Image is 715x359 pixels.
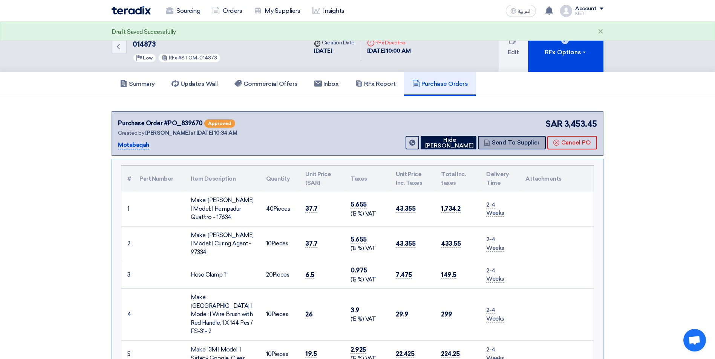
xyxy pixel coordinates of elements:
[143,55,153,61] span: Low
[169,55,177,61] span: RFx
[133,166,185,192] th: Part Number
[178,55,217,61] span: #STOM-014873
[121,261,133,289] td: 3
[683,329,706,351] div: Open chat
[367,39,411,47] div: RFx Deadline
[226,72,306,96] a: Commercial Offers
[260,289,299,341] td: Pieces
[547,136,597,149] button: Cancel PO
[486,236,504,252] span: 2-4 Weeks
[480,166,519,192] th: Delivery Time
[260,226,299,261] td: Pieces
[196,130,237,136] span: [DATE] 10:34 AM
[121,192,133,226] td: 1
[112,6,151,15] img: Teradix logo
[171,80,218,88] h5: Updates Wall
[506,5,536,17] button: العربية
[206,3,248,19] a: Orders
[351,275,384,284] div: (15 %) VAT
[545,118,563,130] span: SAR
[396,271,412,279] span: 7.475
[396,350,414,358] span: 22.425
[478,136,546,149] button: Send To Supplier
[260,261,299,289] td: Pieces
[248,3,306,19] a: My Suppliers
[314,80,339,88] h5: Inbox
[185,166,260,192] th: Item Description
[545,48,587,57] div: RFx Options
[355,80,395,88] h5: RFx Report
[305,205,317,213] span: 37.7
[266,311,271,318] span: 10
[314,39,355,47] div: Creation Date
[234,80,298,88] h5: Commercial Offers
[121,289,133,341] td: 4
[191,271,254,279] div: Hose Clamp 1''
[260,166,299,192] th: Quantity
[121,226,133,261] td: 2
[390,166,435,192] th: Unit Price Inc. Taxes
[305,350,317,358] span: 19.5
[118,119,203,128] div: Purchase Order #PO_839670
[306,72,347,96] a: Inbox
[266,351,271,357] span: 10
[396,310,408,318] span: 29.9
[347,72,404,96] a: RFx Report
[191,130,195,136] span: at
[396,240,415,248] span: 43.355
[112,72,163,96] a: Summary
[118,130,144,136] span: Created by
[266,205,273,212] span: 40
[351,306,360,314] span: 3.9
[299,166,344,192] th: Unit Price (SAR)
[306,3,351,19] a: Insights
[519,166,594,192] th: Attachments
[518,9,531,14] span: العربية
[118,141,149,150] p: Motabaqah
[441,205,461,213] span: 1,734.2
[121,166,133,192] th: #
[191,196,254,222] div: Make: [PERSON_NAME] | Model: | Hempadur Quattro - 17634
[499,22,528,72] button: Edit
[191,231,254,257] div: Make: [PERSON_NAME] | Model: | Curing Agent-97334
[598,27,603,37] div: ×
[351,315,384,324] div: (15 %) VAT
[404,72,476,96] a: Purchase Orders
[160,3,206,19] a: Sourcing
[305,310,312,318] span: 26
[351,210,384,218] div: (15 %) VAT
[266,240,271,247] span: 10
[435,166,480,192] th: Total Inc. taxes
[260,192,299,226] td: Pieces
[367,47,411,55] div: [DATE] 10:00 AM
[575,12,603,16] div: Khalil
[120,80,155,88] h5: Summary
[441,310,452,318] span: 299
[344,166,390,192] th: Taxes
[575,6,597,12] div: Account
[351,236,367,243] span: 5.655
[421,136,476,149] button: Hide [PERSON_NAME]
[486,267,504,283] span: 2-4 Weeks
[351,244,384,253] div: (15 %) VAT
[204,119,235,128] span: Approved
[564,118,597,130] span: 3,453.45
[560,5,572,17] img: profile_test.png
[486,201,504,217] span: 2-4 Weeks
[163,72,226,96] a: Updates Wall
[396,205,415,213] span: 43.355
[351,266,367,274] span: 0.975
[412,80,468,88] h5: Purchase Orders
[351,201,367,208] span: 5.655
[112,28,176,37] div: Draft Saved Successfully
[351,346,366,354] span: 2.925
[314,47,355,55] div: [DATE]
[441,240,461,248] span: 433.55
[266,271,273,278] span: 20
[486,307,504,322] span: 2-4 Weeks
[145,130,190,136] span: [PERSON_NAME]
[441,350,459,358] span: 224.25
[305,240,317,248] span: 37.7
[528,22,603,72] button: RFx Options
[305,271,314,279] span: 6.5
